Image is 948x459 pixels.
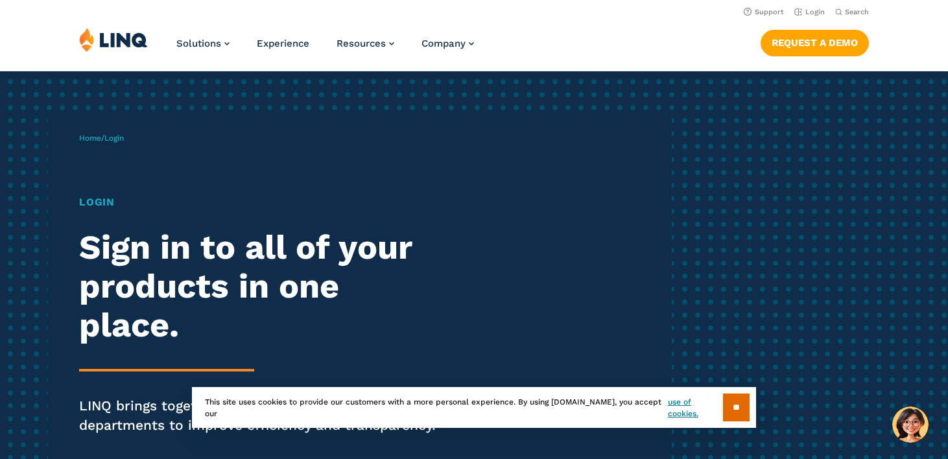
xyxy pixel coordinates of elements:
span: / [79,134,124,143]
h1: Login [79,194,444,210]
img: LINQ | K‑12 Software [79,27,148,52]
a: Solutions [176,38,230,49]
a: Experience [257,38,309,49]
span: Resources [337,38,386,49]
a: use of cookies. [668,396,723,419]
span: Search [845,8,869,16]
a: Support [744,8,784,16]
p: LINQ brings together students, parents and all your departments to improve efficiency and transpa... [79,396,444,435]
h2: Sign in to all of your products in one place. [79,228,444,344]
nav: Primary Navigation [176,27,474,70]
nav: Button Navigation [761,27,869,56]
span: Company [421,38,466,49]
button: Hello, have a question? Let’s chat. [892,406,929,443]
div: This site uses cookies to provide our customers with a more personal experience. By using [DOMAIN... [192,387,756,428]
a: Home [79,134,101,143]
span: Solutions [176,38,221,49]
button: Open Search Bar [835,7,869,17]
a: Login [794,8,825,16]
a: Request a Demo [761,30,869,56]
span: Login [104,134,124,143]
a: Company [421,38,474,49]
a: Resources [337,38,394,49]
